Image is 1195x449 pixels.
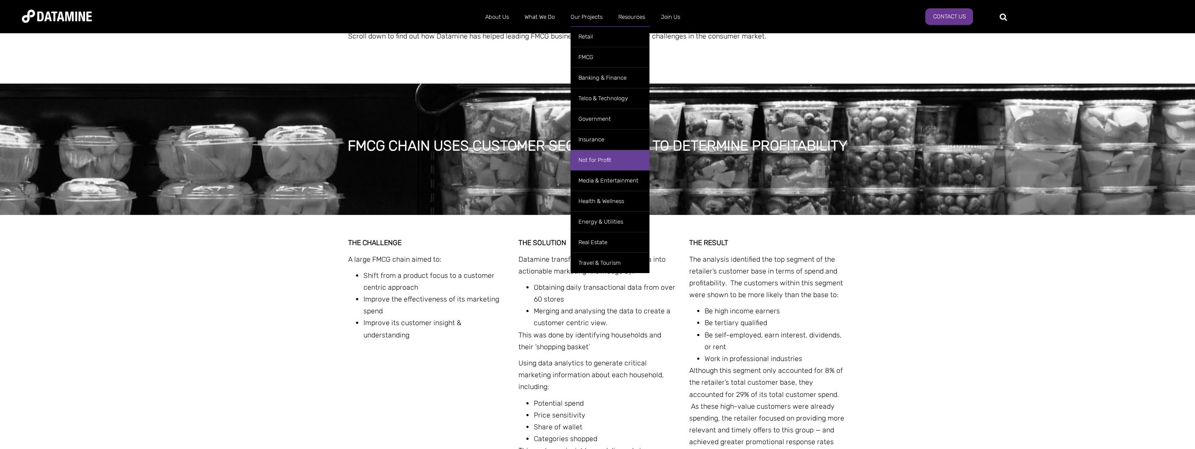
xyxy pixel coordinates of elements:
li: Merging and analysing the data to create a customer centric view. [534,305,677,329]
li: Share of wallet [534,421,677,433]
a: Energy & Utilities [571,211,649,232]
a: Our Projects [563,6,610,28]
a: FMCG [571,47,649,67]
strong: THE SOLUTION [518,239,566,247]
a: Health & Wellness [571,191,649,211]
li: Work in professional industries [705,353,847,365]
p: The analysis identified the top segment of the retailer’s customer base in terms of spend and pro... [689,253,847,301]
li: Potential spend [534,397,677,409]
a: Government [571,109,649,129]
p: A large FMCG chain aimed to: [348,253,506,265]
span: THE RESULT [689,239,728,247]
h1: FMCG CHAIN USES CUSTOMER SEGMENTATION TO DETERMINE PROFITABILITY [348,136,847,155]
li: Shift from a product focus to a customer centric approach [363,270,506,293]
a: Insurance [571,129,649,150]
a: Banking & Finance [571,67,649,88]
a: Travel & Tourism [571,253,649,273]
img: Datamine [22,10,92,23]
a: Not for Profit [571,150,649,170]
a: What We Do [517,6,563,28]
li: Be tertiary qualified [705,317,847,329]
p: Scroll down to find out how Datamine has helped leading FMCG businesses respond to industry chall... [348,30,847,42]
li: Improve its customer insight & understanding [363,317,506,340]
li: Obtaining daily transactional data from over 60 stores [534,281,677,305]
a: Resources [610,6,653,28]
span: THE CHALLENGE [348,239,402,247]
a: About Us [477,6,517,28]
li: Be self-employed, earn interest, dividends, or rent [705,329,847,353]
li: Price sensitivity [534,409,677,421]
a: Real Estate [571,232,649,253]
a: Telco & Technology [571,88,649,109]
li: Categories shopped [534,433,677,445]
p: Using data analytics to generate critical marketing information about each household, including: [518,357,677,393]
a: Join Us [653,6,688,28]
a: Contact Us [925,8,973,25]
p: Datamine transformed transactional data into actionable marketing knowledge by: [518,253,677,277]
a: Media & Entertainment [571,170,649,191]
a: Retail [571,26,649,47]
li: Improve the effectiveness of its marketing spend [363,293,506,317]
p: This was done by identifying households and their ‘shopping basket’ [518,329,677,353]
li: Be high income earners [705,305,847,317]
